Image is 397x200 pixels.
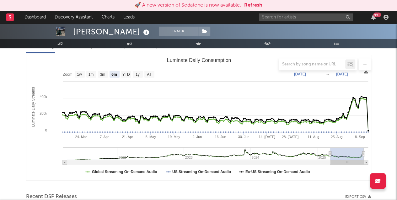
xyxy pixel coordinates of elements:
[50,11,97,23] a: Discovery Assistant
[97,11,119,23] a: Charts
[336,72,348,76] text: [DATE]
[77,72,82,77] text: 1w
[168,135,180,139] text: 19. May
[282,135,298,139] text: 28. [DATE]
[73,27,151,37] div: [PERSON_NAME]
[100,72,105,77] text: 3m
[172,170,231,174] text: US Streaming On-Demand Audio
[31,87,35,127] text: Luminate Daily Streams
[45,128,47,132] text: 0
[245,170,310,174] text: Ex-US Streaming On-Demand Audio
[135,72,139,77] text: 1y
[345,195,371,199] button: Export CSV
[40,95,47,99] text: 400k
[238,135,249,139] text: 30. Jun
[192,135,202,139] text: 2. Jun
[135,2,241,9] div: 🚀 A new version of Sodatone is now available.
[167,58,231,63] text: Luminate Daily Consumption
[122,135,133,139] text: 21. Apr
[159,27,198,36] button: Track
[330,135,342,139] text: 25. Aug
[355,135,365,139] text: 8. Sep
[119,11,139,23] a: Leads
[92,170,157,174] text: Global Streaming On-Demand Audio
[63,72,72,77] text: Zoom
[122,72,130,77] text: YTD
[145,135,156,139] text: 5. May
[373,13,381,17] div: 99 +
[20,11,50,23] a: Dashboard
[40,111,47,115] text: 200k
[279,62,345,67] input: Search by song name or URL
[111,72,117,77] text: 6m
[215,135,226,139] text: 16. Jun
[26,55,371,180] svg: Luminate Daily Consumption
[294,72,306,76] text: [DATE]
[307,135,319,139] text: 11. Aug
[326,72,330,76] text: →
[88,72,94,77] text: 1m
[99,135,109,139] text: 7. Apr
[75,135,87,139] text: 24. Mar
[258,135,275,139] text: 14. [DATE]
[371,15,376,20] button: 99+
[259,13,353,21] input: Search for artists
[147,72,151,77] text: All
[244,2,262,9] button: Refresh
